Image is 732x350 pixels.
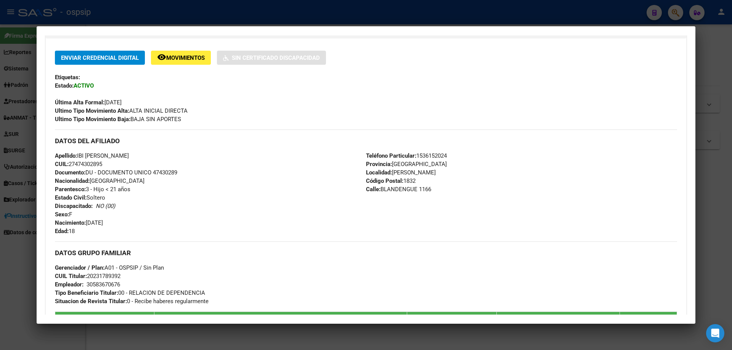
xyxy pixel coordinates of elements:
span: [GEOGRAPHIC_DATA] [55,177,144,184]
h3: DATOS GRUPO FAMILIAR [55,249,677,257]
button: Enviar Credencial Digital [55,51,145,65]
span: ALTA INICIAL DIRECTA [55,107,188,114]
strong: Provincia: [366,161,392,168]
strong: Última Alta Formal: [55,99,104,106]
span: 1832 [366,177,416,184]
strong: ACTIVO [74,82,94,89]
strong: Código Postal: [366,177,403,184]
strong: Discapacitado: [55,203,93,209]
mat-icon: remove_red_eye [157,53,166,62]
button: Movimientos [151,51,211,65]
h3: DATOS DEL AFILIADO [55,137,677,145]
span: 00 - RELACION DE DEPENDENCIA [55,289,205,296]
th: Parentesco [496,312,620,330]
span: DU - DOCUMENTO UNICO 47430289 [55,169,177,176]
strong: Sexo: [55,211,69,218]
strong: Parentesco: [55,186,86,193]
span: 0 - Recibe haberes regularmente [55,298,209,305]
span: 20231789392 [55,273,120,280]
span: BAJA SIN APORTES [55,116,181,123]
strong: Ultimo Tipo Movimiento Alta: [55,107,129,114]
span: [DATE] [55,99,122,106]
span: Soltero [55,194,105,201]
span: Sin Certificado Discapacidad [232,54,320,61]
span: [PERSON_NAME] [366,169,436,176]
strong: Etiquetas: [55,74,80,81]
span: F [55,211,72,218]
strong: Estado: [55,82,74,89]
button: Sin Certificado Discapacidad [217,51,326,65]
strong: Apellido: [55,152,77,159]
span: [GEOGRAPHIC_DATA] [366,161,447,168]
i: NO (00) [96,203,115,209]
strong: Estado Civil: [55,194,87,201]
strong: Nacionalidad: [55,177,90,184]
strong: Documento: [55,169,85,176]
span: 18 [55,228,75,235]
span: Movimientos [166,54,205,61]
span: BLANDENGUE 1166 [366,186,431,193]
th: Nombre [154,312,407,330]
span: IBI [PERSON_NAME] [55,152,129,159]
strong: CUIL: [55,161,69,168]
div: Open Intercom Messenger [706,324,724,342]
strong: Empleador: [55,281,83,288]
strong: Edad: [55,228,69,235]
span: [DATE] [55,219,103,226]
strong: CUIL Titular: [55,273,87,280]
strong: Nacimiento: [55,219,86,226]
div: 30583670676 [87,280,120,289]
span: 3 - Hijo < 21 años [55,186,130,193]
th: CUIL [55,312,154,330]
span: 27474302895 [55,161,102,168]
strong: Teléfono Particular: [366,152,416,159]
strong: Tipo Beneficiario Titular: [55,289,118,296]
th: Nacimiento [407,312,496,330]
span: 1536152024 [366,152,447,159]
span: A01 - OSPSIP / Sin Plan [55,264,164,271]
strong: Calle: [366,186,380,193]
strong: Situacion de Revista Titular: [55,298,127,305]
span: Enviar Credencial Digital [61,54,139,61]
strong: Localidad: [366,169,392,176]
strong: Ultimo Tipo Movimiento Baja: [55,116,130,123]
strong: Gerenciador / Plan: [55,264,104,271]
th: Activo [620,312,677,330]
